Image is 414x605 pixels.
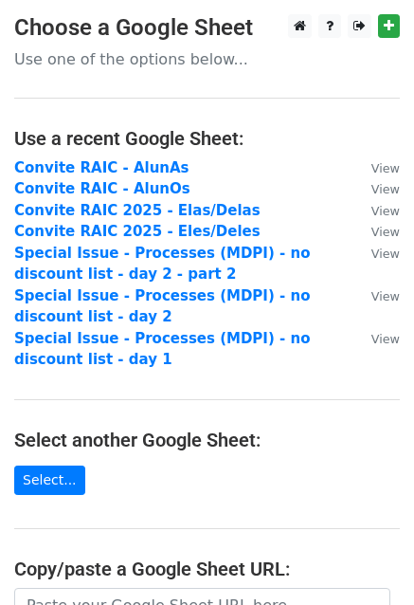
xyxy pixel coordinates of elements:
[14,159,189,176] a: Convite RAIC - AlunAs
[371,161,400,175] small: View
[352,159,400,176] a: View
[14,223,261,240] a: Convite RAIC 2025 - Eles/Deles
[14,287,310,326] a: Special Issue - Processes (MDPI) - no discount list - day 2
[14,245,310,284] a: Special Issue - Processes (MDPI) - no discount list - day 2 - part 2
[14,202,261,219] a: Convite RAIC 2025 - Elas/Delas
[14,14,400,42] h3: Choose a Google Sheet
[14,49,400,69] p: Use one of the options below...
[14,429,400,451] h4: Select another Google Sheet:
[352,180,400,197] a: View
[371,204,400,218] small: View
[352,202,400,219] a: View
[352,287,400,304] a: View
[352,330,400,347] a: View
[371,182,400,196] small: View
[371,225,400,239] small: View
[14,558,400,580] h4: Copy/paste a Google Sheet URL:
[14,466,85,495] a: Select...
[352,223,400,240] a: View
[352,245,400,262] a: View
[14,127,400,150] h4: Use a recent Google Sheet:
[371,247,400,261] small: View
[14,180,190,197] a: Convite RAIC - AlunOs
[371,332,400,346] small: View
[14,330,310,369] a: Special Issue - Processes (MDPI) - no discount list - day 1
[371,289,400,303] small: View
